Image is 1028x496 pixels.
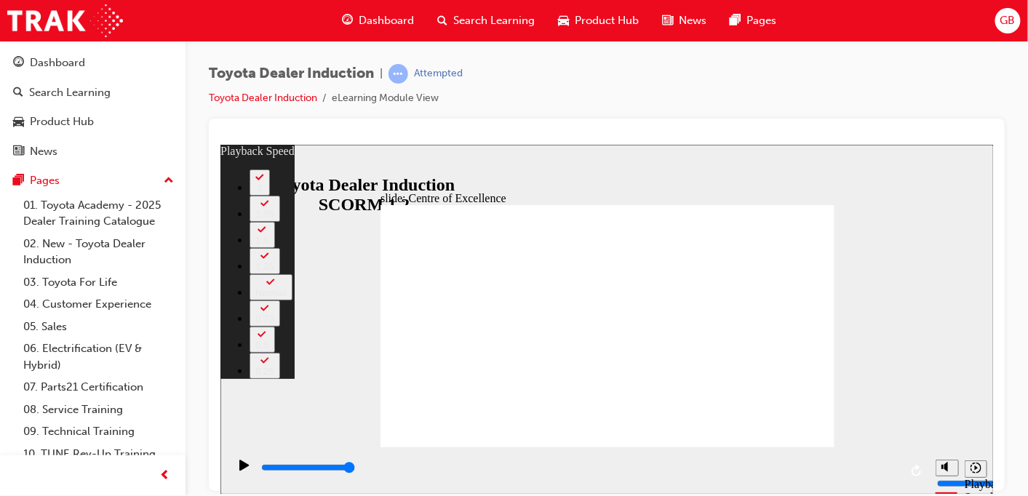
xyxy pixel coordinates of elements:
span: Dashboard [359,12,414,29]
a: 01. Toyota Academy - 2025 Dealer Training Catalogue [17,194,180,233]
a: Dashboard [6,49,180,76]
span: GB [1000,12,1016,29]
span: car-icon [13,116,24,129]
button: Mute (Ctrl+Alt+M) [715,315,738,332]
button: Playback speed [744,316,767,333]
span: learningRecordVerb_ATTEMPT-icon [389,64,408,84]
a: 10. TUNE Rev-Up Training [17,443,180,465]
div: Attempted [414,67,463,81]
a: news-iconNews [650,6,718,36]
div: Pages [30,172,60,189]
button: Replay (Ctrl+Alt+R) [686,316,708,337]
span: pages-icon [13,175,24,188]
button: Play (Ctrl+Alt+P) [7,314,32,339]
a: Product Hub [6,108,180,135]
a: search-iconSearch Learning [426,6,546,36]
span: news-icon [13,145,24,159]
a: 07. Parts21 Certification [17,376,180,399]
span: Pages [746,12,776,29]
a: 06. Electrification (EV & Hybrid) [17,337,180,376]
img: Trak [7,4,123,37]
span: pages-icon [730,12,741,30]
span: news-icon [662,12,673,30]
span: | [380,65,383,82]
a: News [6,138,180,165]
div: playback controls [7,303,708,350]
span: Product Hub [575,12,639,29]
a: pages-iconPages [718,6,788,36]
button: 2 [29,25,49,51]
a: guage-iconDashboard [330,6,426,36]
span: Search Learning [453,12,535,29]
span: guage-icon [342,12,353,30]
a: 09. Technical Training [17,420,180,443]
a: 05. Sales [17,316,180,338]
span: search-icon [13,87,23,100]
span: search-icon [437,12,447,30]
li: eLearning Module View [332,90,439,107]
div: News [30,143,57,160]
a: 03. Toyota For Life [17,271,180,294]
span: car-icon [558,12,569,30]
div: misc controls [708,303,766,350]
span: up-icon [164,172,174,191]
span: News [679,12,706,29]
div: Product Hub [30,113,94,130]
button: DashboardSearch LearningProduct HubNews [6,47,180,167]
a: Toyota Dealer Induction [209,92,317,104]
a: car-iconProduct Hub [546,6,650,36]
div: 2 [35,38,44,49]
a: 04. Customer Experience [17,293,180,316]
span: guage-icon [13,57,24,70]
input: slide progress [41,317,135,329]
a: 08. Service Training [17,399,180,421]
span: Toyota Dealer Induction [209,65,374,82]
div: Dashboard [30,55,85,71]
button: Pages [6,167,180,194]
a: Search Learning [6,79,180,106]
button: GB [995,8,1021,33]
div: Playback Speed [744,333,766,359]
a: 02. New - Toyota Dealer Induction [17,233,180,271]
input: volume [717,333,810,345]
span: prev-icon [160,467,171,485]
div: Search Learning [29,84,111,101]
